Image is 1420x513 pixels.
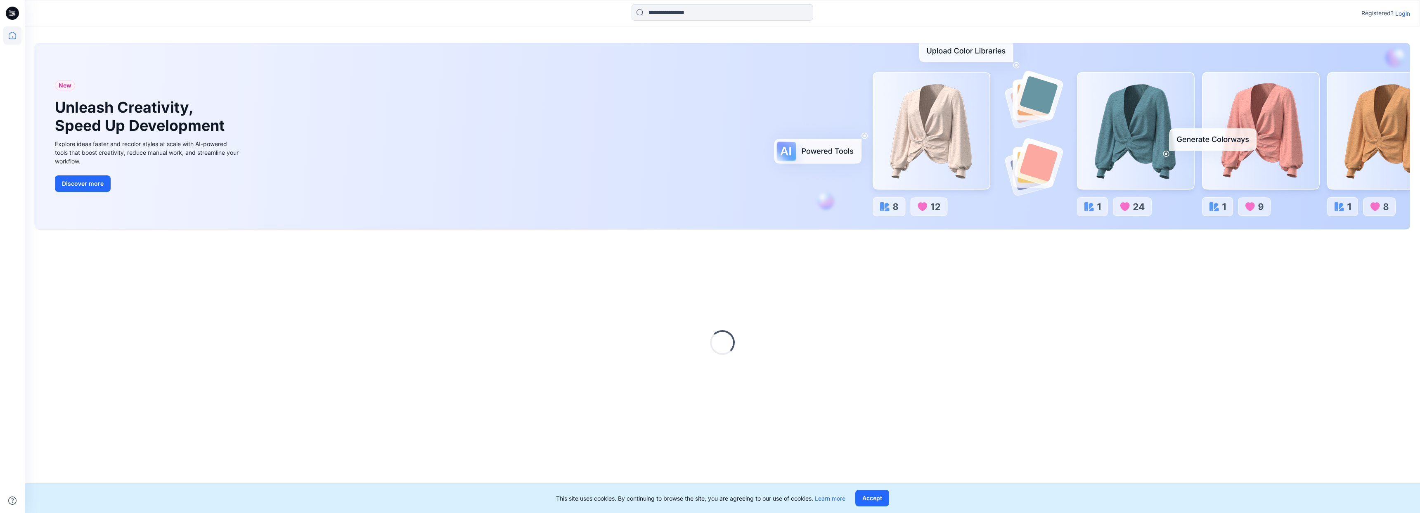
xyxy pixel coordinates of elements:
[556,494,845,503] p: This site uses cookies. By continuing to browse the site, you are agreeing to our use of cookies.
[815,495,845,502] a: Learn more
[59,80,71,90] span: New
[1361,8,1394,18] p: Registered?
[55,175,111,192] button: Discover more
[855,490,889,506] button: Accept
[55,99,228,134] h1: Unleash Creativity, Speed Up Development
[1395,9,1410,18] p: Login
[55,175,241,192] a: Discover more
[55,139,241,165] div: Explore ideas faster and recolor styles at scale with AI-powered tools that boost creativity, red...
